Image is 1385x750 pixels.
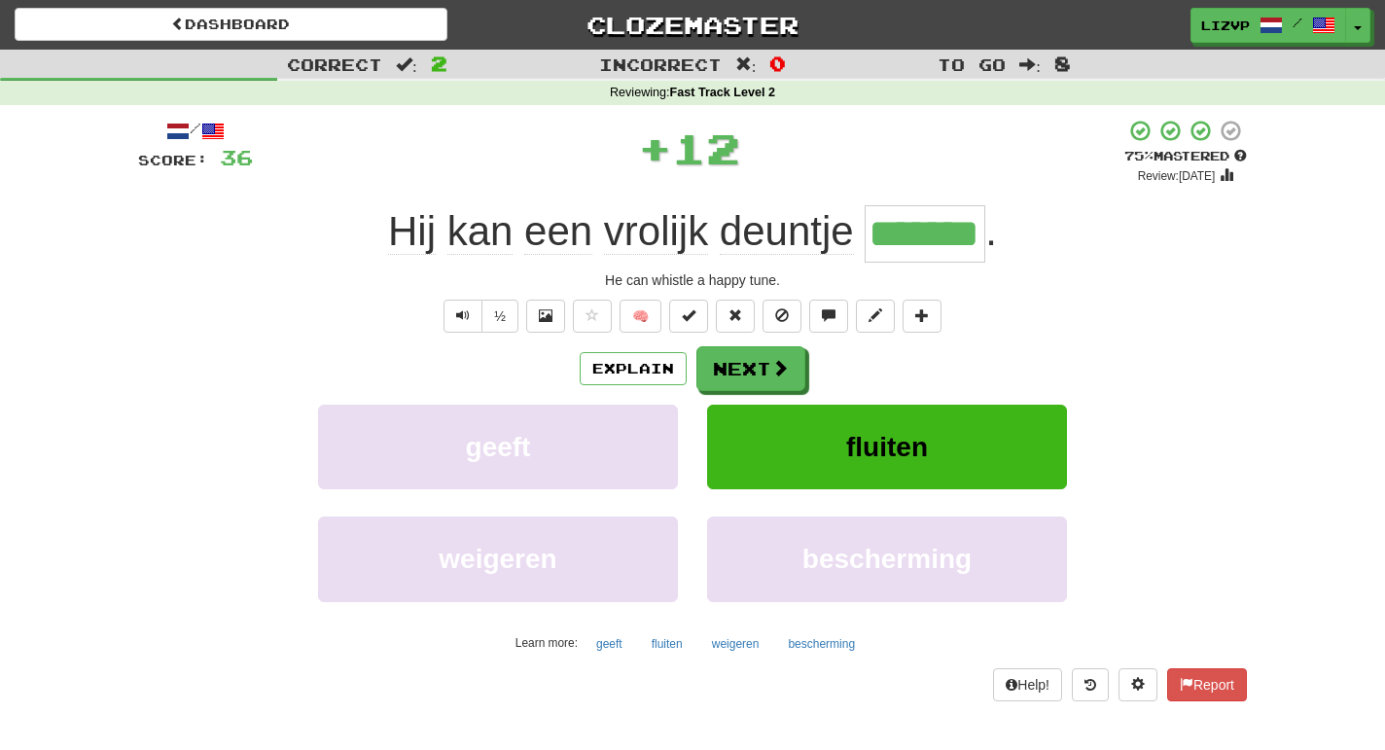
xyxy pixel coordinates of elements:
button: ½ [481,300,518,333]
div: Text-to-speech controls [440,300,518,333]
span: : [735,56,757,73]
button: Explain [580,352,687,385]
span: fluiten [846,432,928,462]
button: fluiten [641,629,693,659]
span: LizVP [1201,17,1250,34]
div: Mastered [1124,148,1247,165]
a: LizVP / [1190,8,1346,43]
span: / [1293,16,1302,29]
strong: Fast Track Level 2 [670,86,776,99]
button: 🧠 [620,300,661,333]
span: : [396,56,417,73]
button: Edit sentence (alt+d) [856,300,895,333]
span: 36 [220,145,253,169]
button: Next [696,346,805,391]
button: Play sentence audio (ctl+space) [444,300,482,333]
span: bescherming [802,544,972,574]
span: Hij [388,208,436,255]
span: 2 [431,52,447,75]
button: Help! [993,668,1062,701]
button: geeft [586,629,633,659]
span: 75 % [1124,148,1154,163]
button: bescherming [777,629,866,659]
div: / [138,119,253,143]
span: geeft [466,432,531,462]
span: 8 [1054,52,1071,75]
button: weigeren [318,517,678,601]
button: Round history (alt+y) [1072,668,1109,701]
button: bescherming [707,517,1067,601]
a: Clozemaster [477,8,909,42]
span: : [1019,56,1041,73]
button: Ignore sentence (alt+i) [763,300,801,333]
span: weigeren [439,544,556,574]
button: Report [1167,668,1247,701]
span: kan [447,208,514,255]
button: Show image (alt+x) [526,300,565,333]
button: fluiten [707,405,1067,489]
span: + [638,119,672,177]
button: weigeren [701,629,770,659]
button: Set this sentence to 100% Mastered (alt+m) [669,300,708,333]
span: een [524,208,592,255]
span: vrolijk [604,208,708,255]
button: Reset to 0% Mastered (alt+r) [716,300,755,333]
span: 12 [672,124,740,172]
button: geeft [318,405,678,489]
button: Favorite sentence (alt+f) [573,300,612,333]
span: Score: [138,152,208,168]
button: Discuss sentence (alt+u) [809,300,848,333]
a: Dashboard [15,8,447,41]
div: He can whistle a happy tune. [138,270,1247,290]
span: To go [938,54,1006,74]
span: Correct [287,54,382,74]
span: deuntje [720,208,854,255]
small: Review: [DATE] [1138,169,1216,183]
small: Learn more: [515,636,578,650]
button: Add to collection (alt+a) [903,300,941,333]
span: . [985,208,997,254]
span: 0 [769,52,786,75]
span: Incorrect [599,54,722,74]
